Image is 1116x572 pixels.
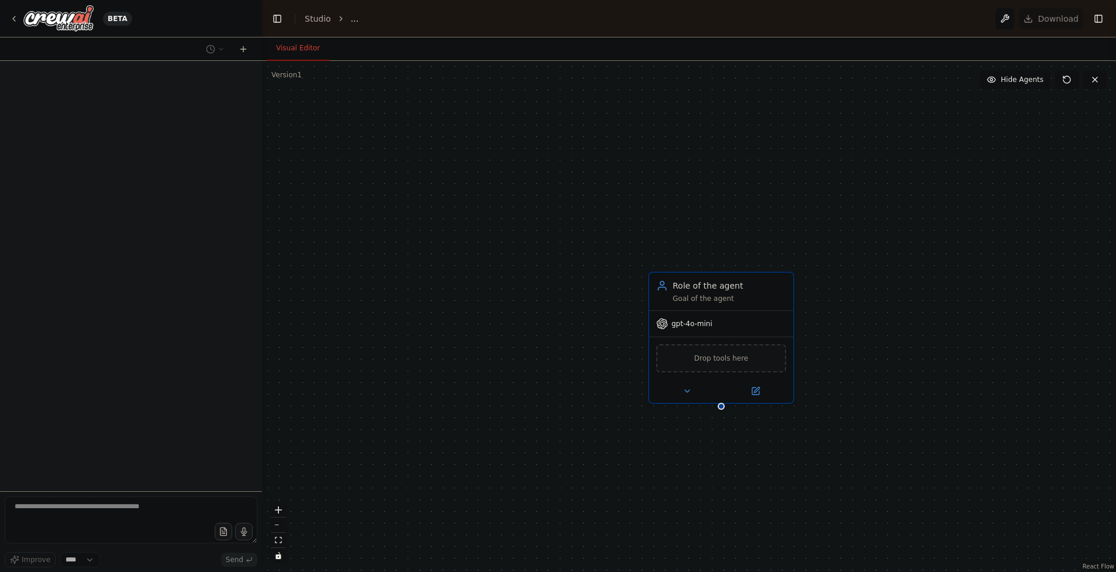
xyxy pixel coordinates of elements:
[5,552,56,567] button: Improve
[226,555,243,564] span: Send
[221,553,257,567] button: Send
[671,319,712,328] span: gpt-4o-mini
[267,36,329,61] button: Visual Editor
[103,12,132,26] div: BETA
[271,502,286,563] div: React Flow controls
[215,523,232,540] button: Upload files
[648,272,794,404] div: Role of the agentGoal of the agentgpt-4o-miniDrop tools here
[305,13,359,25] nav: breadcrumb
[673,294,786,303] div: Goal of the agent
[23,5,94,32] img: Logo
[1001,75,1043,84] span: Hide Agents
[722,384,788,398] button: Open in side panel
[271,548,286,563] button: toggle interactivity
[22,555,50,564] span: Improve
[234,42,253,56] button: Start a new chat
[235,523,253,540] button: Click to speak your automation idea
[1090,11,1107,27] button: Show right sidebar
[271,518,286,533] button: zoom out
[1083,563,1114,570] a: React Flow attribution
[269,11,285,27] button: Hide left sidebar
[201,42,229,56] button: Switch to previous chat
[980,70,1050,89] button: Hide Agents
[271,70,302,80] div: Version 1
[694,352,749,364] span: Drop tools here
[271,502,286,518] button: zoom in
[305,14,331,23] a: Studio
[271,533,286,548] button: fit view
[673,280,786,292] div: Role of the agent
[351,13,359,25] span: ...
